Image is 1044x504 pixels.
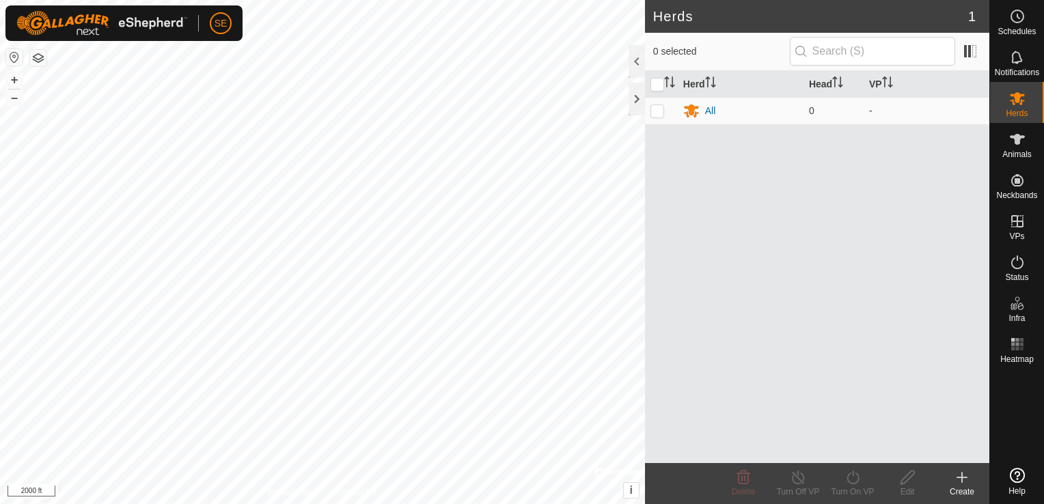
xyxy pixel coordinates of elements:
span: SE [215,16,228,31]
span: 0 selected [653,44,790,59]
span: Schedules [998,27,1036,36]
a: Help [990,462,1044,501]
span: VPs [1009,232,1024,240]
p-sorticon: Activate to sort [705,79,716,89]
span: 1 [968,6,976,27]
td: - [864,97,989,124]
button: – [6,89,23,106]
th: Head [803,71,864,98]
p-sorticon: Activate to sort [882,79,893,89]
div: Turn On VP [825,486,880,498]
input: Search (S) [790,37,955,66]
span: Herds [1006,109,1028,117]
p-sorticon: Activate to sort [664,79,675,89]
button: Reset Map [6,49,23,66]
span: Status [1005,273,1028,281]
h2: Herds [653,8,968,25]
th: VP [864,71,989,98]
img: Gallagher Logo [16,11,187,36]
span: Delete [732,487,756,496]
div: Edit [880,486,935,498]
p-sorticon: Activate to sort [832,79,843,89]
span: i [630,484,633,496]
a: Privacy Policy [269,486,320,499]
span: Infra [1008,314,1025,322]
span: Help [1008,487,1026,495]
button: i [624,483,639,498]
a: Contact Us [336,486,376,499]
span: Neckbands [996,191,1037,199]
button: + [6,72,23,88]
div: Create [935,486,989,498]
button: Map Layers [30,50,46,66]
span: Heatmap [1000,355,1034,363]
div: All [705,104,716,118]
th: Herd [678,71,803,98]
span: Animals [1002,150,1032,158]
span: Notifications [995,68,1039,76]
div: Turn Off VP [771,486,825,498]
span: 0 [809,105,814,116]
